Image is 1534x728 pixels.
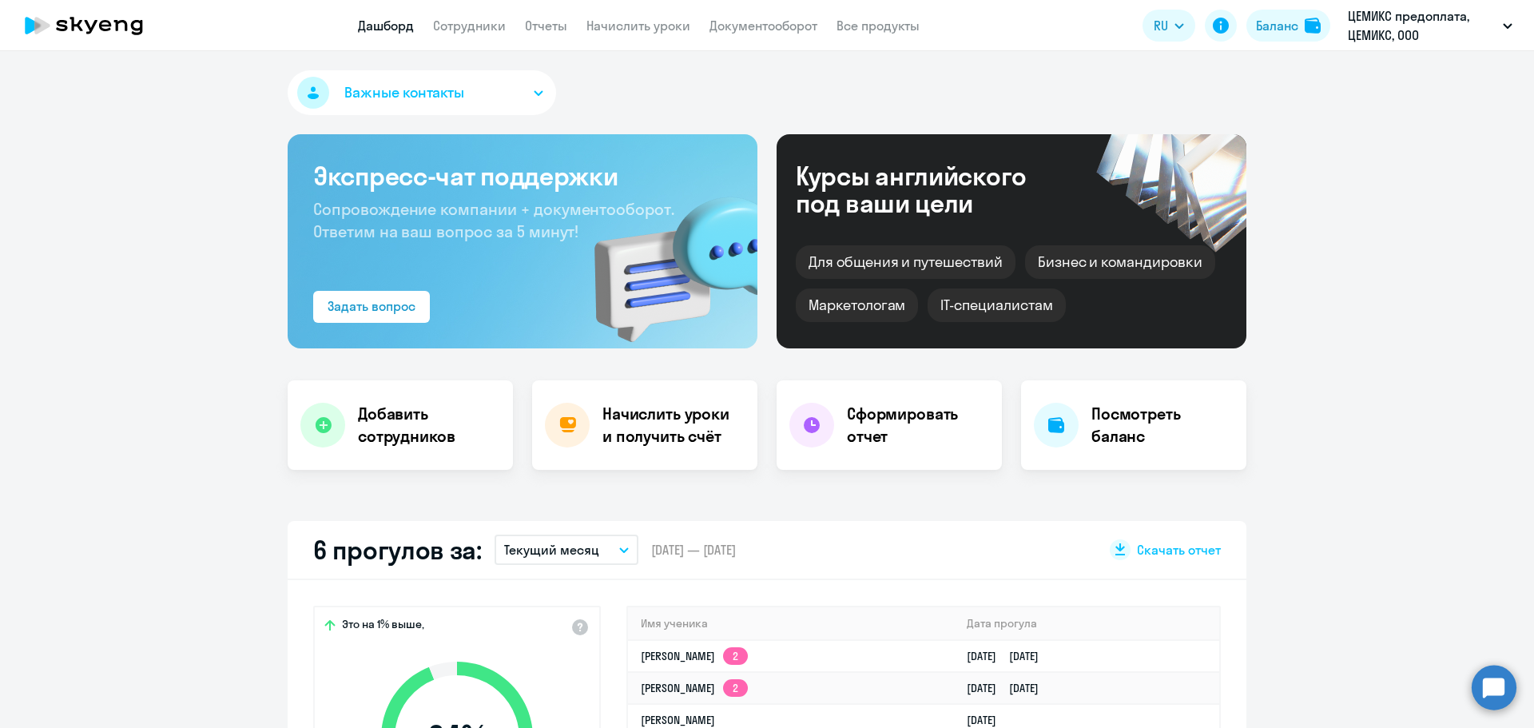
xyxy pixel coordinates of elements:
button: RU [1143,10,1195,42]
span: [DATE] — [DATE] [651,541,736,559]
span: Это на 1% выше, [342,617,424,636]
img: balance [1305,18,1321,34]
th: Имя ученика [628,607,954,640]
a: Начислить уроки [586,18,690,34]
h3: Экспресс-чат поддержки [313,160,732,192]
span: Сопровождение компании + документооборот. Ответим на ваш вопрос за 5 минут! [313,199,674,241]
button: Балансbalance [1246,10,1330,42]
h4: Начислить уроки и получить счёт [602,403,741,448]
a: Все продукты [837,18,920,34]
p: Текущий месяц [504,540,599,559]
button: Задать вопрос [313,291,430,323]
div: Для общения и путешествий [796,245,1015,279]
span: RU [1154,16,1168,35]
div: Курсы английского под ваши цели [796,162,1069,217]
h4: Посмотреть баланс [1091,403,1234,448]
app-skyeng-badge: 2 [723,647,748,665]
span: Важные контакты [344,82,464,103]
div: Задать вопрос [328,296,415,316]
a: [DATE][DATE] [967,681,1051,695]
h4: Сформировать отчет [847,403,989,448]
a: Отчеты [525,18,567,34]
a: [DATE] [967,713,1009,727]
button: ЦЕМИКС предоплата, ЦЕМИКС, ООО [1340,6,1520,45]
div: IT-специалистам [928,288,1065,322]
a: [PERSON_NAME] [641,713,715,727]
a: [PERSON_NAME]2 [641,649,748,663]
button: Важные контакты [288,70,556,115]
a: Сотрудники [433,18,506,34]
a: [PERSON_NAME]2 [641,681,748,695]
a: Дашборд [358,18,414,34]
a: [DATE][DATE] [967,649,1051,663]
p: ЦЕМИКС предоплата, ЦЕМИКС, ООО [1348,6,1496,45]
img: bg-img [571,169,757,348]
h2: 6 прогулов за: [313,534,482,566]
a: Документооборот [709,18,817,34]
app-skyeng-badge: 2 [723,679,748,697]
span: Скачать отчет [1137,541,1221,559]
div: Баланс [1256,16,1298,35]
div: Бизнес и командировки [1025,245,1215,279]
button: Текущий месяц [495,535,638,565]
div: Маркетологам [796,288,918,322]
th: Дата прогула [954,607,1219,640]
h4: Добавить сотрудников [358,403,500,448]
